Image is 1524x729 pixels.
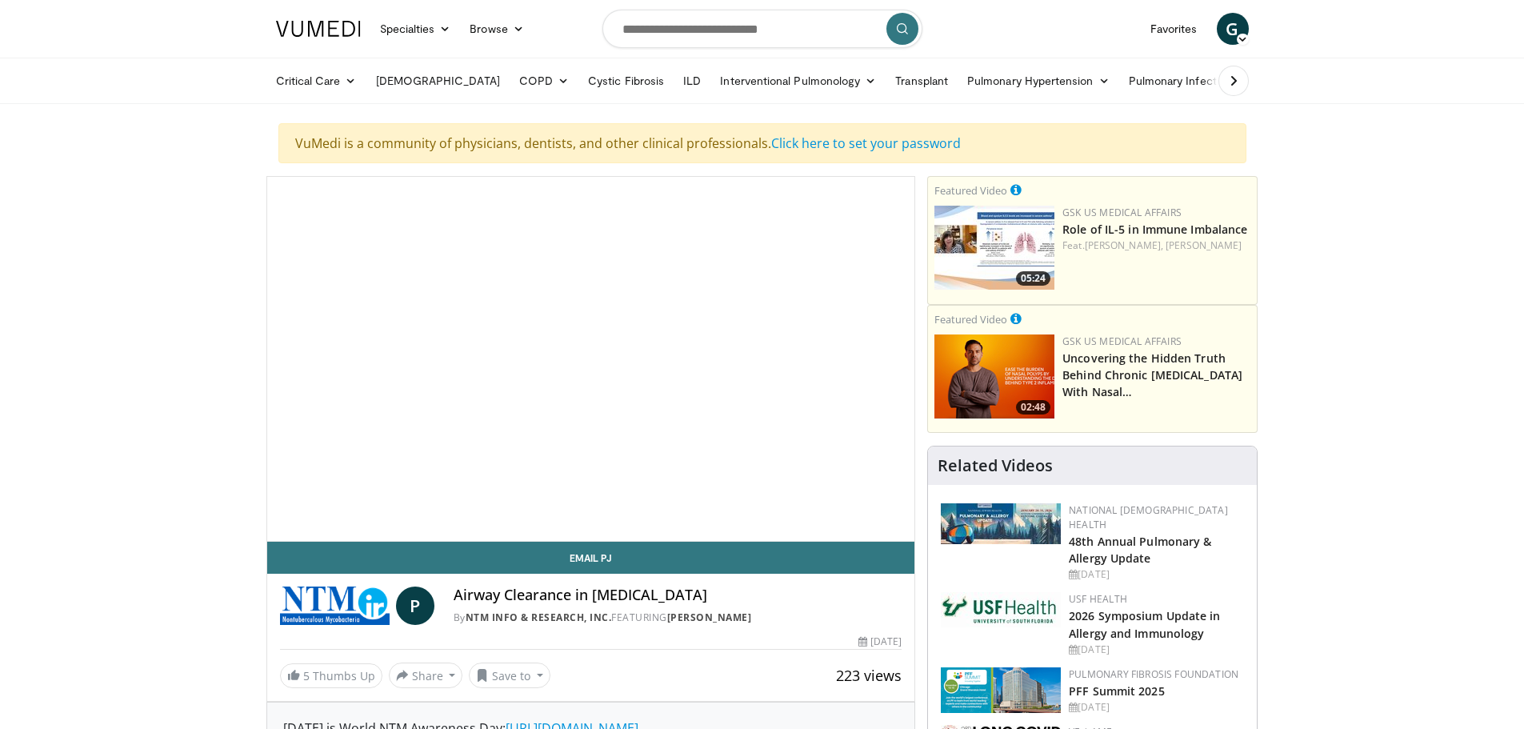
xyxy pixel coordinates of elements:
div: [DATE] [1069,643,1244,657]
button: Save to [469,663,550,688]
a: Pulmonary Hypertension [958,65,1119,97]
span: 05:24 [1016,271,1050,286]
a: Uncovering the Hidden Truth Behind Chronic [MEDICAL_DATA] With Nasal… [1062,350,1242,399]
div: VuMedi is a community of physicians, dentists, and other clinical professionals. [278,123,1246,163]
a: Role of IL-5 in Immune Imbalance [1062,222,1247,237]
a: [PERSON_NAME] [1166,238,1242,252]
img: d04c7a51-d4f2-46f9-936f-c139d13e7fbe.png.150x105_q85_crop-smart_upscale.png [934,334,1054,419]
a: PFF Summit 2025 [1069,683,1165,699]
input: Search topics, interventions [602,10,922,48]
img: b90f5d12-84c1-472e-b843-5cad6c7ef911.jpg.150x105_q85_autocrop_double_scale_upscale_version-0.2.jpg [941,503,1061,544]
a: Favorites [1141,13,1207,45]
div: [DATE] [1069,567,1244,582]
small: Featured Video [934,183,1007,198]
img: NTM Info & Research, Inc. [280,587,390,625]
a: USF Health [1069,592,1127,606]
div: [DATE] [1069,700,1244,715]
h4: Related Videos [938,456,1053,475]
a: 2026 Symposium Update in Allergy and Immunology [1069,608,1220,640]
a: P [396,587,434,625]
a: Email Pj [267,542,915,574]
img: 6ba8804a-8538-4002-95e7-a8f8012d4a11.png.150x105_q85_autocrop_double_scale_upscale_version-0.2.jpg [941,592,1061,627]
video-js: Video Player [267,177,915,542]
div: [DATE] [858,635,902,649]
img: VuMedi Logo [276,21,361,37]
a: Critical Care [266,65,366,97]
a: [PERSON_NAME], [1085,238,1163,252]
button: Share [389,663,463,688]
a: Transplant [886,65,958,97]
img: 84d5d865-2f25-481a-859d-520685329e32.png.150x105_q85_autocrop_double_scale_upscale_version-0.2.png [941,667,1061,713]
span: 223 views [836,666,902,685]
a: Cystic Fibrosis [578,65,674,97]
a: Pulmonary Infection [1119,65,1258,97]
a: Click here to set your password [771,134,961,152]
a: 02:48 [934,334,1054,419]
span: 02:48 [1016,400,1050,415]
a: 48th Annual Pulmonary & Allergy Update [1069,534,1211,566]
a: GSK US Medical Affairs [1062,334,1182,348]
a: NTM Info & Research, Inc. [466,611,612,624]
a: Browse [460,13,534,45]
a: Pulmonary Fibrosis Foundation [1069,667,1238,681]
small: Featured Video [934,312,1007,326]
a: GSK US Medical Affairs [1062,206,1182,219]
div: Feat. [1062,238,1250,253]
div: By FEATURING [454,611,902,625]
a: [DEMOGRAPHIC_DATA] [366,65,510,97]
h4: Airway Clearance in [MEDICAL_DATA] [454,587,902,604]
a: National [DEMOGRAPHIC_DATA] Health [1069,503,1228,531]
a: 5 Thumbs Up [280,663,382,688]
a: Specialties [370,13,461,45]
a: G [1217,13,1249,45]
img: f8c419a3-5bbb-4c4e-b48e-16c2b0d0fb3f.png.150x105_q85_crop-smart_upscale.jpg [934,206,1054,290]
a: Interventional Pulmonology [710,65,886,97]
a: 05:24 [934,206,1054,290]
span: 5 [303,668,310,683]
a: ILD [674,65,710,97]
a: [PERSON_NAME] [667,611,752,624]
a: COPD [510,65,578,97]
